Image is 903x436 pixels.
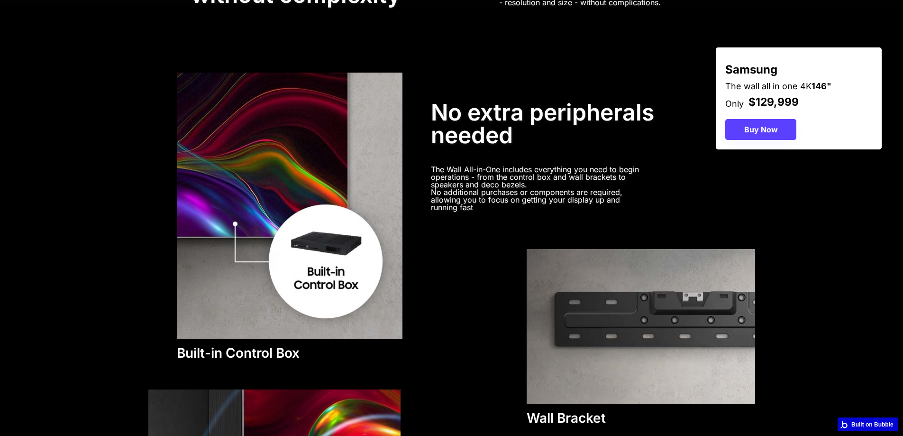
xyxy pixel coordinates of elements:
[431,166,644,211] div: The Wall All-in-One includes everything you need to begin operations - from the control box and w...
[725,57,777,78] div: Samsung
[725,119,796,140] button: Buy Now
[725,98,744,110] div: Only
[527,249,755,404] img: iab-includes-wall-braket.jpg
[177,344,300,362] div: Built-in Control Box
[431,101,668,147] div: No extra peripherals needed
[177,73,402,339] img: iab-includes-controlbox.jpg
[527,409,606,427] div: Wall Bracket
[748,94,799,110] div: $129,999
[812,81,831,91] strong: 146"
[725,80,831,92] div: The wall all in one 4K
